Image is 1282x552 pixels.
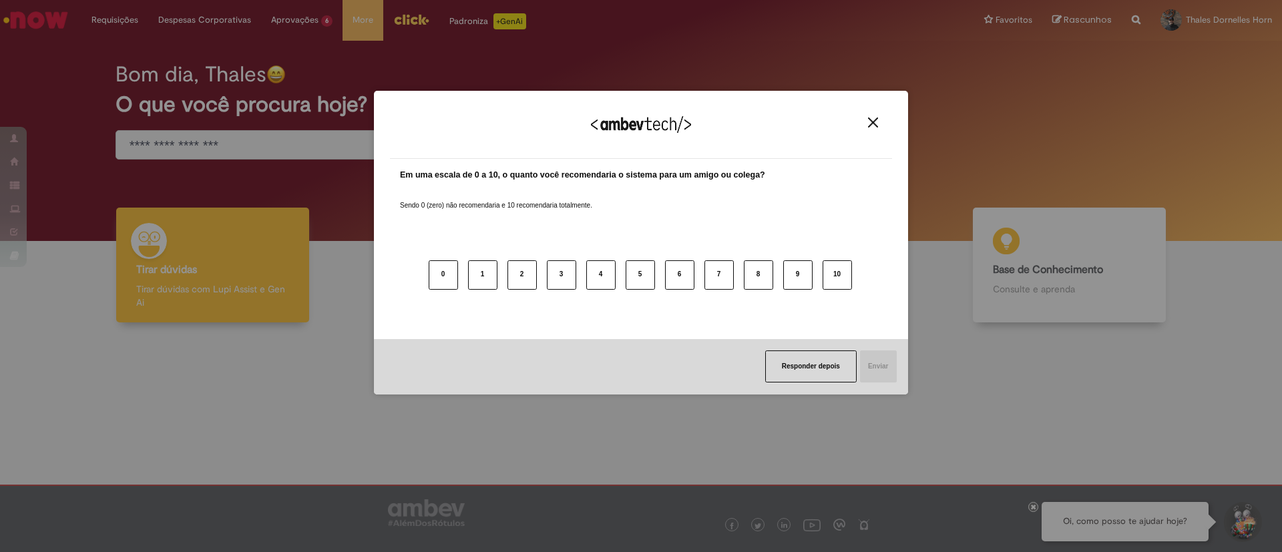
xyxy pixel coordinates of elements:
button: 8 [744,260,773,290]
button: 9 [783,260,813,290]
button: Close [864,117,882,128]
button: 0 [429,260,458,290]
button: 10 [823,260,852,290]
img: Close [868,117,878,127]
label: Em uma escala de 0 a 10, o quanto você recomendaria o sistema para um amigo ou colega? [400,169,765,182]
button: 6 [665,260,694,290]
button: Responder depois [765,350,857,382]
button: 1 [468,260,497,290]
button: 4 [586,260,616,290]
button: 3 [547,260,576,290]
button: 7 [704,260,734,290]
img: Logo Ambevtech [591,116,691,133]
button: 5 [626,260,655,290]
button: 2 [507,260,537,290]
label: Sendo 0 (zero) não recomendaria e 10 recomendaria totalmente. [400,185,592,210]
